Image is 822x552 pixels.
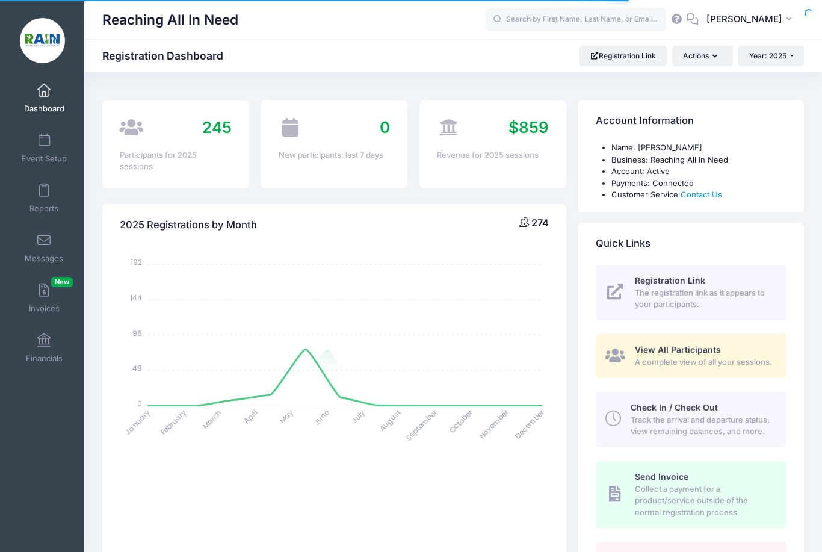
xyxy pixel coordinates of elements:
tspan: January [123,407,152,436]
a: InvoicesNew [16,277,73,319]
span: 0 [380,118,390,137]
a: Check In / Check Out Track the arrival and departure status, view remaining balances, and more. [596,391,786,447]
tspan: August [377,407,403,433]
span: Collect a payment for a product/service outside of the normal registration process [635,483,773,519]
span: Year: 2025 [749,51,786,60]
tspan: 96 [132,327,142,338]
h4: 2025 Registrations by Month [120,208,257,242]
li: Name: [PERSON_NAME] [611,142,786,154]
a: Contact Us [681,190,722,199]
h4: Account Information [596,104,694,138]
a: Send Invoice Collect a payment for a product/service outside of the normal registration process [596,461,786,529]
tspan: September [404,406,439,442]
span: The registration link as it appears to your participants. [635,287,773,311]
a: Reports [16,177,73,219]
tspan: 192 [131,257,142,267]
h1: Reaching All In Need [102,6,238,34]
span: New [51,277,73,287]
li: Business: Reaching All In Need [611,154,786,166]
tspan: 48 [132,363,142,373]
button: Year: 2025 [738,46,804,66]
div: Revenue for 2025 sessions [437,149,548,161]
tspan: February [158,407,188,436]
span: 245 [202,118,232,137]
span: $859 [508,118,549,137]
a: Financials [16,327,73,369]
div: Participants for 2025 sessions [120,149,231,173]
li: Customer Service: [611,189,786,201]
a: Registration Link [579,46,667,66]
tspan: March [200,407,224,431]
tspan: 144 [130,293,142,303]
span: Reports [29,203,58,214]
h1: Registration Dashboard [102,49,233,62]
span: Invoices [29,303,60,314]
span: View All Participants [635,344,721,355]
tspan: November [477,406,511,441]
a: Event Setup [16,127,73,169]
button: [PERSON_NAME] [699,6,804,34]
tspan: June [312,407,332,427]
a: Messages [16,227,73,269]
li: Payments: Connected [611,178,786,190]
a: Registration Link The registration link as it appears to your participants. [596,265,786,320]
span: Messages [25,253,63,264]
tspan: May [277,407,295,425]
span: A complete view of all your sessions. [635,356,773,368]
span: Event Setup [22,154,67,164]
tspan: April [241,407,259,425]
span: [PERSON_NAME] [706,13,782,26]
tspan: July [350,407,368,425]
tspan: October [447,406,475,435]
span: Track the arrival and departure status, view remaining balances, and more. [631,414,773,438]
span: 274 [531,217,549,229]
span: Send Invoice [635,471,688,482]
span: Dashboard [24,104,64,114]
li: Account: Active [611,166,786,178]
input: Search by First Name, Last Name, or Email... [486,8,666,32]
span: Check In / Check Out [631,402,718,412]
tspan: 0 [137,398,142,409]
img: Reaching All In Need [20,18,65,63]
a: View All Participants A complete view of all your sessions. [596,334,786,378]
tspan: December [513,406,547,441]
div: New participants: last 7 days [279,149,390,161]
span: Registration Link [635,275,705,285]
h4: Quick Links [596,226,650,261]
a: Dashboard [16,77,73,119]
button: Actions [672,46,732,66]
span: Financials [26,353,63,364]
